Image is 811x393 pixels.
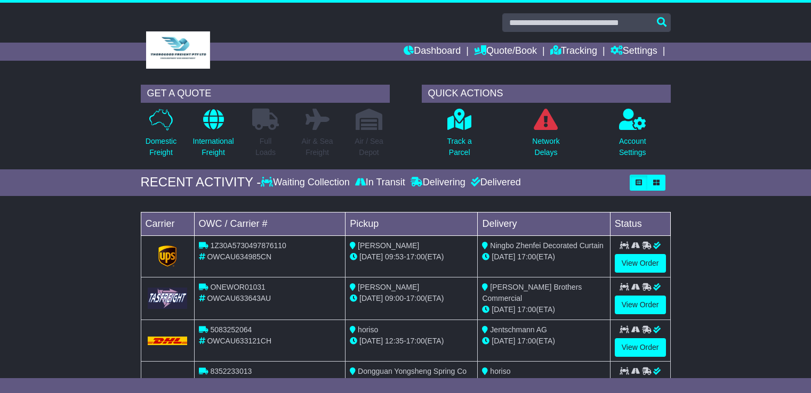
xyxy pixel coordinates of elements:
a: InternationalFreight [192,108,234,164]
span: [DATE] [492,252,515,261]
span: 17:00 [406,294,425,302]
div: Waiting Collection [261,177,352,189]
p: International Freight [192,136,234,158]
span: [DATE] [492,305,515,314]
span: [DATE] [492,337,515,345]
img: GetCarrierServiceLogo [148,288,188,308]
span: 17:00 [517,337,536,345]
span: [PERSON_NAME] [358,241,419,250]
a: Dashboard [404,43,461,61]
div: Delivering [408,177,468,189]
p: Network Delays [532,136,559,158]
span: OWCAU633643AU [207,294,271,302]
a: NetworkDelays [532,108,560,164]
a: View Order [615,254,666,273]
a: Tracking [550,43,597,61]
td: Delivery [478,212,610,235]
div: Delivered [468,177,521,189]
td: Status [610,212,670,235]
p: Account Settings [619,136,646,158]
p: Domestic Freight [146,136,176,158]
span: horiso [358,325,378,334]
a: DomesticFreight [145,108,177,164]
p: Full Loads [252,136,279,158]
div: (ETA) [482,377,605,388]
span: Dongguan Yongsheng Spring Co Ltd [350,367,467,387]
span: 17:00 [517,252,536,261]
a: View Order [615,296,666,314]
span: OWCAU634985CN [207,252,271,261]
div: - (ETA) [350,293,473,304]
td: Pickup [346,212,478,235]
div: In Transit [352,177,408,189]
span: [PERSON_NAME] [358,283,419,291]
a: Settings [611,43,657,61]
span: 09:00 [385,294,404,302]
div: GET A QUOTE [141,85,390,103]
span: [DATE] [359,252,383,261]
span: 12:35 [385,337,404,345]
span: 17:00 [406,252,425,261]
span: Ningbo Zhenfei Decorated Curtain [490,241,603,250]
span: ONEWOR01031 [210,283,265,291]
span: [DATE] [359,337,383,345]
img: DHL.png [148,337,188,345]
a: View Order [615,338,666,357]
div: (ETA) [482,304,605,315]
span: 17:00 [517,305,536,314]
span: 8352233013 [210,367,252,375]
div: (ETA) [482,251,605,263]
td: Carrier [141,212,194,235]
div: RECENT ACTIVITY - [141,175,261,190]
span: 17:00 [406,337,425,345]
div: - (ETA) [350,251,473,263]
span: 5083252064 [210,325,252,334]
span: [PERSON_NAME] Brothers Commercial [482,283,582,302]
p: Track a Parcel [447,136,472,158]
span: Jentschmann AG [490,325,547,334]
td: OWC / Carrier # [194,212,346,235]
span: [DATE] [359,294,383,302]
span: OWCAU633121CH [207,337,271,345]
a: AccountSettings [619,108,647,164]
p: Air & Sea Freight [301,136,333,158]
span: 09:53 [385,252,404,261]
div: - (ETA) [350,335,473,347]
span: horiso [490,367,510,375]
div: QUICK ACTIONS [422,85,671,103]
a: Track aParcel [447,108,472,164]
span: 1Z30A5730497876110 [210,241,286,250]
div: (ETA) [482,335,605,347]
a: Quote/Book [474,43,537,61]
p: Air / Sea Depot [355,136,383,158]
img: GetCarrierServiceLogo [158,245,176,267]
